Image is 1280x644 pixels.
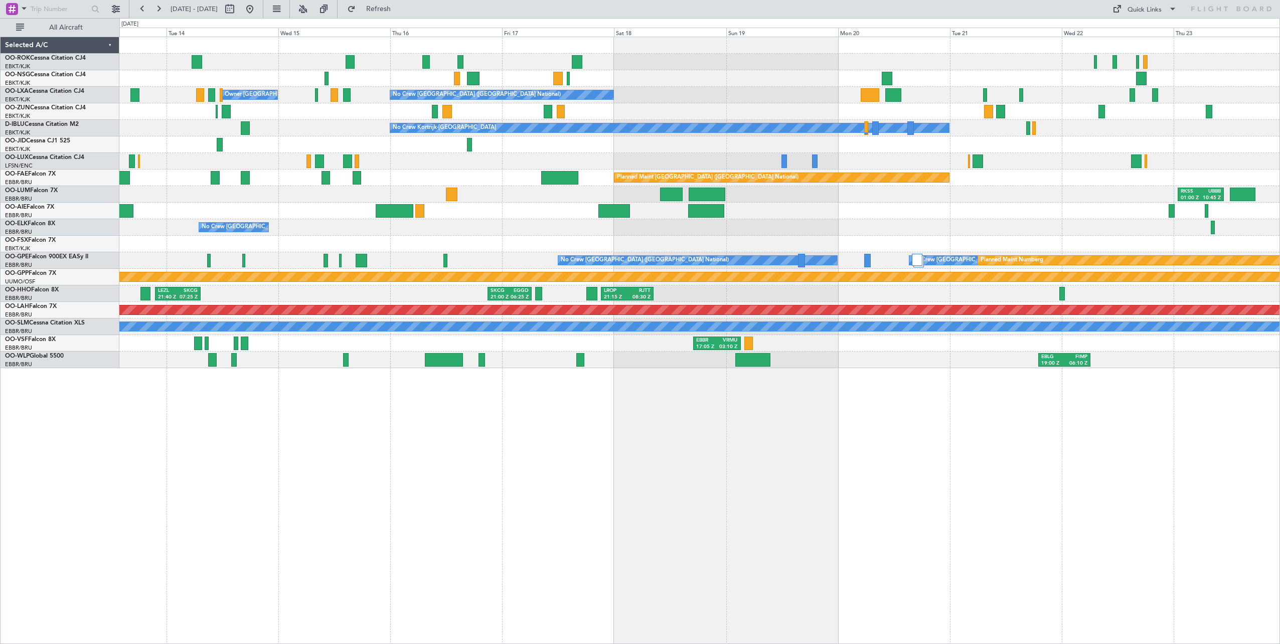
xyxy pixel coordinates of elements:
div: 07:25 Z [178,294,198,301]
div: No Crew Kortrijk-[GEOGRAPHIC_DATA] [393,120,496,135]
div: No Crew [GEOGRAPHIC_DATA] ([GEOGRAPHIC_DATA] National) [561,253,729,268]
span: OO-LUX [5,154,29,160]
span: OO-NSG [5,72,30,78]
a: OO-HHOFalcon 8X [5,287,59,293]
div: Sun 19 [726,28,838,37]
button: Refresh [343,1,403,17]
a: EBKT/KJK [5,245,30,252]
div: EGGD [510,287,529,294]
a: EBBR/BRU [5,311,32,318]
div: Tue 14 [167,28,278,37]
span: OO-AIE [5,204,27,210]
div: RJTT [627,287,651,294]
span: OO-FSX [5,237,28,243]
div: Sat 18 [614,28,726,37]
div: 21:15 Z [604,294,627,301]
div: [DATE] [121,20,138,29]
a: EBKT/KJK [5,145,30,153]
a: OO-FAEFalcon 7X [5,171,56,177]
a: EBBR/BRU [5,195,32,203]
div: EBBR [696,337,717,344]
div: SKCG [491,287,510,294]
span: OO-LUM [5,188,30,194]
a: EBBR/BRU [5,294,32,302]
span: All Aircraft [26,24,106,31]
a: OO-NSGCessna Citation CJ4 [5,72,86,78]
span: D-IBLU [5,121,25,127]
a: LFSN/ENC [5,162,33,170]
div: 06:25 Z [510,294,529,301]
a: OO-VSFFalcon 8X [5,337,56,343]
button: All Aircraft [11,20,109,36]
a: EBKT/KJK [5,96,30,103]
div: 21:00 Z [491,294,510,301]
div: FIMP [1064,354,1087,361]
a: OO-GPEFalcon 900EX EASy II [5,254,88,260]
a: OO-ELKFalcon 8X [5,221,55,227]
div: Tue 21 [950,28,1062,37]
div: 10:45 Z [1201,195,1221,202]
div: 19:00 Z [1041,360,1064,367]
a: OO-LUXCessna Citation CJ4 [5,154,84,160]
a: OO-ROKCessna Citation CJ4 [5,55,86,61]
div: Planned Maint [GEOGRAPHIC_DATA] ([GEOGRAPHIC_DATA] National) [617,170,798,185]
a: OO-FSXFalcon 7X [5,237,56,243]
a: EBKT/KJK [5,63,30,70]
div: Wed 15 [278,28,390,37]
a: OO-AIEFalcon 7X [5,204,54,210]
a: OO-GPPFalcon 7X [5,270,56,276]
div: LROP [604,287,627,294]
div: 03:10 Z [717,344,737,351]
a: OO-LXACessna Citation CJ4 [5,88,84,94]
div: RKSS [1181,188,1201,195]
span: OO-LXA [5,88,29,94]
a: EBBR/BRU [5,179,32,186]
span: OO-HHO [5,287,31,293]
span: OO-SLM [5,320,29,326]
a: OO-SLMCessna Citation XLS [5,320,85,326]
div: 21:40 Z [158,294,178,301]
div: No Crew [GEOGRAPHIC_DATA] ([GEOGRAPHIC_DATA] National) [393,87,561,102]
a: EBBR/BRU [5,228,32,236]
a: OO-ZUNCessna Citation CJ4 [5,105,86,111]
span: OO-ELK [5,221,28,227]
div: SKCG [178,287,198,294]
span: [DATE] - [DATE] [171,5,218,14]
div: Thu 16 [390,28,502,37]
span: OO-VSF [5,337,28,343]
div: Quick Links [1128,5,1162,15]
div: 08:30 Z [627,294,651,301]
span: OO-FAE [5,171,28,177]
a: UUMO/OSF [5,278,35,285]
span: OO-GPE [5,254,29,260]
a: EBBR/BRU [5,261,32,269]
div: No Crew [GEOGRAPHIC_DATA] ([GEOGRAPHIC_DATA] National) [202,220,370,235]
a: EBBR/BRU [5,328,32,335]
input: Trip Number [31,2,88,17]
a: D-IBLUCessna Citation M2 [5,121,79,127]
div: Mon 20 [838,28,950,37]
a: EBBR/BRU [5,344,32,352]
div: 01:00 Z [1181,195,1201,202]
span: Refresh [358,6,400,13]
span: OO-LAH [5,303,29,309]
span: OO-WLP [5,353,30,359]
div: Wed 22 [1062,28,1174,37]
a: OO-WLPGlobal 5500 [5,353,64,359]
a: EBBR/BRU [5,212,32,219]
div: EBLG [1041,354,1064,361]
a: EBKT/KJK [5,129,30,136]
a: OO-LUMFalcon 7X [5,188,58,194]
div: Owner [GEOGRAPHIC_DATA]-[GEOGRAPHIC_DATA] [225,87,360,102]
div: UBBB [1201,188,1221,195]
a: EBBR/BRU [5,361,32,368]
div: VRMU [717,337,737,344]
div: LEZL [158,287,178,294]
div: 06:10 Z [1064,360,1087,367]
a: OO-LAHFalcon 7X [5,303,57,309]
span: OO-GPP [5,270,29,276]
button: Quick Links [1107,1,1182,17]
span: OO-ZUN [5,105,30,111]
div: 17:05 Z [696,344,717,351]
a: EBKT/KJK [5,79,30,87]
